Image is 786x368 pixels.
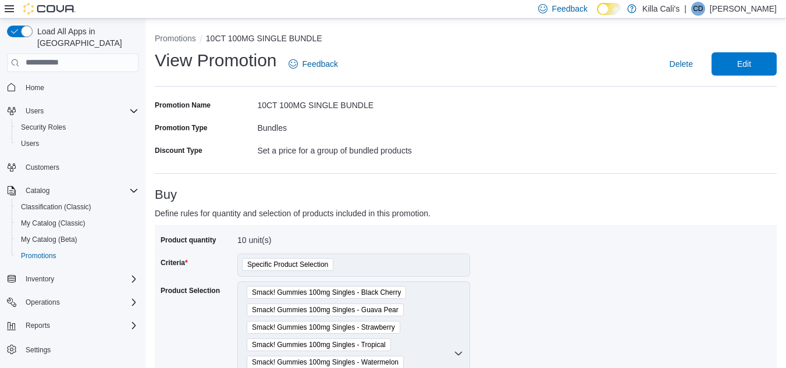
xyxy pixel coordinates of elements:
[252,304,399,316] span: Smack! Gummies 100mg Singles - Guava Pear
[710,2,777,16] p: [PERSON_NAME]
[155,123,207,133] label: Promotion Type
[665,52,698,76] button: Delete
[26,274,54,284] span: Inventory
[21,160,138,174] span: Customers
[26,298,60,307] span: Operations
[26,186,49,195] span: Catalog
[693,2,703,16] span: CD
[670,58,693,70] span: Delete
[597,3,621,15] input: Dark Mode
[21,80,138,95] span: Home
[2,79,143,96] button: Home
[26,83,44,92] span: Home
[16,120,70,134] a: Security Roles
[16,216,90,230] a: My Catalog (Classic)
[155,33,777,47] nav: An example of EuiBreadcrumbs
[21,319,55,333] button: Reports
[21,251,56,260] span: Promotions
[16,233,82,246] a: My Catalog (Beta)
[21,81,49,95] a: Home
[16,249,61,263] a: Promotions
[2,317,143,334] button: Reports
[252,356,399,368] span: Smack! Gummies 100mg Singles - Watermelon
[712,52,777,76] button: Edit
[12,199,143,215] button: Classification (Classic)
[2,341,143,358] button: Settings
[12,215,143,231] button: My Catalog (Classic)
[552,3,588,15] span: Feedback
[2,183,143,199] button: Catalog
[247,286,406,299] span: Smack! Gummies 100mg Singles - Black Cherry
[2,294,143,310] button: Operations
[12,119,143,135] button: Security Roles
[155,101,211,110] label: Promotion Name
[16,233,138,246] span: My Catalog (Beta)
[252,287,401,298] span: Smack! Gummies 100mg Singles - Black Cherry
[12,231,143,248] button: My Catalog (Beta)
[21,295,65,309] button: Operations
[21,123,66,132] span: Security Roles
[684,2,687,16] p: |
[21,184,54,198] button: Catalog
[16,137,44,151] a: Users
[206,34,322,43] button: 10CT 100MG SINGLE BUNDLE
[155,34,196,43] button: Promotions
[21,272,138,286] span: Inventory
[247,321,400,334] span: Smack! Gummies 100mg Singles - Strawberry
[16,249,138,263] span: Promotions
[155,49,277,72] h1: View Promotion
[12,135,143,152] button: Users
[26,345,51,355] span: Settings
[247,303,404,316] span: Smack! Gummies 100mg Singles - Guava Pear
[252,339,386,351] span: Smack! Gummies 100mg Singles - Tropical
[21,104,48,118] button: Users
[21,160,64,174] a: Customers
[2,159,143,176] button: Customers
[2,271,143,287] button: Inventory
[691,2,705,16] div: Callie Dill
[737,58,751,70] span: Edit
[26,163,59,172] span: Customers
[26,106,44,116] span: Users
[284,52,343,76] a: Feedback
[155,146,202,155] label: Discount Type
[21,295,138,309] span: Operations
[21,219,86,228] span: My Catalog (Classic)
[257,96,465,110] div: 10CT 100MG SINGLE BUNDLE
[155,206,621,220] p: Define rules for quantity and selection of products included in this promotion.
[16,137,138,151] span: Users
[252,321,395,333] span: Smack! Gummies 100mg Singles - Strawberry
[247,338,391,351] span: Smack! Gummies 100mg Singles - Tropical
[12,248,143,264] button: Promotions
[2,103,143,119] button: Users
[23,3,76,15] img: Cova
[33,26,138,49] span: Load All Apps in [GEOGRAPHIC_DATA]
[161,258,188,267] label: Criteria
[21,139,39,148] span: Users
[21,343,55,357] a: Settings
[21,319,138,333] span: Reports
[21,202,91,212] span: Classification (Classic)
[257,119,465,133] div: Bundles
[155,188,777,202] h3: Buy
[642,2,680,16] p: Killa Cali's
[237,231,393,245] div: 10 unit(s)
[242,258,333,271] span: Specific Product Selection
[16,120,138,134] span: Security Roles
[247,259,328,270] span: Specific Product Selection
[21,272,59,286] button: Inventory
[21,342,138,356] span: Settings
[21,235,77,244] span: My Catalog (Beta)
[21,104,138,118] span: Users
[16,200,96,214] a: Classification (Classic)
[21,184,138,198] span: Catalog
[16,216,138,230] span: My Catalog (Classic)
[257,141,465,155] div: Set a price for a group of bundled products
[303,58,338,70] span: Feedback
[161,235,216,245] label: Product quantity
[26,321,50,330] span: Reports
[161,286,220,295] label: Product Selection
[16,200,138,214] span: Classification (Classic)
